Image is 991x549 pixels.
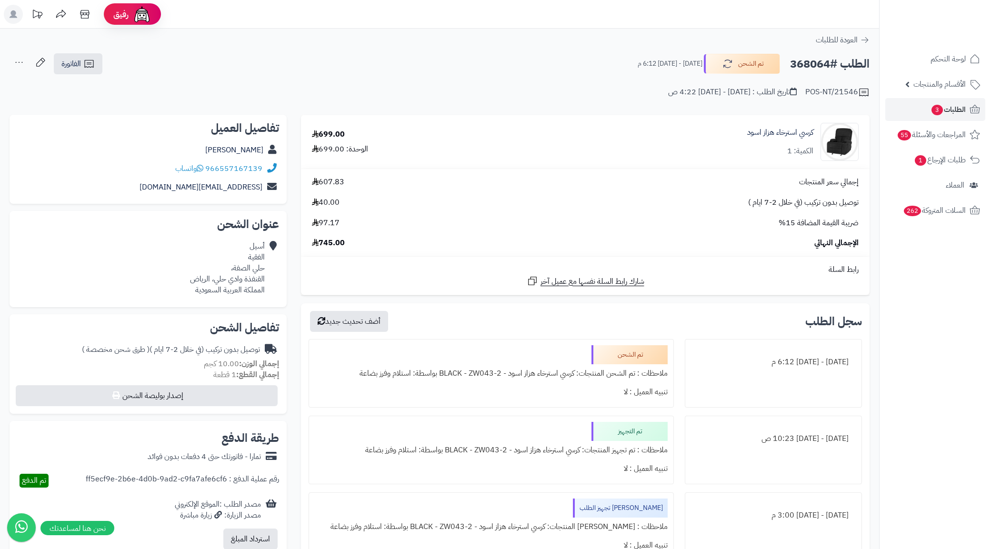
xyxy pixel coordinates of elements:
[914,153,966,167] span: طلبات الإرجاع
[113,9,129,20] span: رفيق
[312,144,368,155] div: الوحدة: 699.00
[691,353,856,371] div: [DATE] - [DATE] 6:12 م
[17,322,279,333] h2: تفاصيل الشحن
[190,241,265,295] div: أسيل الفقية حلي الصفة، القنفذة وادي حلي، الرياض المملكة العربية السعودية
[86,474,279,488] div: رقم عملية الدفع : ff5ecf9e-2b6e-4d0b-9ad2-c9fa7afe6cf6
[787,146,813,157] div: الكمية: 1
[821,123,858,161] img: 1738148134-110102050052-90x90.jpg
[312,177,344,188] span: 607.83
[779,218,859,229] span: ضريبة القيمة المضافة 15%
[816,34,870,46] a: العودة للطلبات
[931,105,943,115] span: 3
[236,369,279,380] strong: إجمالي القطع:
[898,130,911,140] span: 55
[931,103,966,116] span: الطلبات
[790,54,870,74] h2: الطلب #368064
[638,59,702,69] small: [DATE] - [DATE] 6:12 م
[175,510,261,521] div: مصدر الزيارة: زيارة مباشرة
[814,238,859,249] span: الإجمالي النهائي
[805,87,870,98] div: POS-NT/21546
[17,219,279,230] h2: عنوان الشحن
[885,123,985,146] a: المراجعات والأسئلة55
[915,155,926,166] span: 1
[931,52,966,66] span: لوحة التحكم
[885,174,985,197] a: العملاء
[312,129,345,140] div: 699.00
[61,58,81,70] span: الفاتورة
[312,197,340,208] span: 40.00
[205,144,263,156] a: [PERSON_NAME]
[805,316,862,327] h3: سجل الطلب
[315,441,668,459] div: ملاحظات : تم تجهيز المنتجات: كرسي استرخاء هزاز اسود - BLACK - ZW043-2 بواسطة: استلام وفرز بضاعة
[704,54,780,74] button: تم الشحن
[903,204,966,217] span: السلات المتروكة
[315,364,668,383] div: ملاحظات : تم الشحن المنتجات: كرسي استرخاء هزاز اسود - BLACK - ZW043-2 بواسطة: استلام وفرز بضاعة
[691,506,856,525] div: [DATE] - [DATE] 3:00 م
[799,177,859,188] span: إجمالي سعر المنتجات
[239,358,279,369] strong: إجمالي الوزن:
[16,385,278,406] button: إصدار بوليصة الشحن
[205,163,262,174] a: 966557167139
[897,128,966,141] span: المراجعات والأسئلة
[148,451,261,462] div: تمارا - فاتورتك حتى 4 دفعات بدون فوائد
[54,53,102,74] a: الفاتورة
[17,122,279,134] h2: تفاصيل العميل
[132,5,151,24] img: ai-face.png
[885,149,985,171] a: طلبات الإرجاع1
[816,34,858,46] span: العودة للطلبات
[885,98,985,121] a: الطلبات3
[312,238,345,249] span: 745.00
[591,422,668,441] div: تم التجهيز
[691,429,856,448] div: [DATE] - [DATE] 10:23 ص
[221,432,279,444] h2: طريقة الدفع
[312,218,340,229] span: 97.17
[305,264,866,275] div: رابط السلة
[748,197,859,208] span: توصيل بدون تركيب (في خلال 2-7 ايام )
[315,383,668,401] div: تنبيه العميل : لا
[946,179,964,192] span: العملاء
[140,181,262,193] a: [EMAIL_ADDRESS][DOMAIN_NAME]
[668,87,797,98] div: تاريخ الطلب : [DATE] - [DATE] 4:22 ص
[747,127,813,138] a: كرسي استرخاء هزاز اسود
[82,344,260,355] div: توصيل بدون تركيب (في خلال 2-7 ايام )
[315,518,668,536] div: ملاحظات : [PERSON_NAME] المنتجات: كرسي استرخاء هزاز اسود - BLACK - ZW043-2 بواسطة: استلام وفرز بضاعة
[25,5,49,26] a: تحديثات المنصة
[904,206,921,216] span: 262
[204,358,279,369] small: 10.00 كجم
[573,499,668,518] div: [PERSON_NAME] تجهيز الطلب
[885,199,985,222] a: السلات المتروكة262
[885,48,985,70] a: لوحة التحكم
[310,311,388,332] button: أضف تحديث جديد
[541,276,644,287] span: شارك رابط السلة نفسها مع عميل آخر
[175,163,203,174] a: واتساب
[315,459,668,478] div: تنبيه العميل : لا
[175,499,261,521] div: مصدر الطلب :الموقع الإلكتروني
[591,345,668,364] div: تم الشحن
[82,344,150,355] span: ( طرق شحن مخصصة )
[22,475,46,486] span: تم الدفع
[913,78,966,91] span: الأقسام والمنتجات
[213,369,279,380] small: 1 قطعة
[527,275,644,287] a: شارك رابط السلة نفسها مع عميل آخر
